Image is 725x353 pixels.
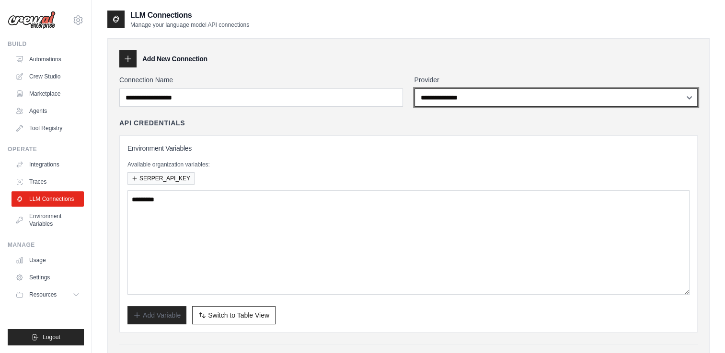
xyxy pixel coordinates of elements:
span: Switch to Table View [208,310,269,320]
h2: LLM Connections [130,10,249,21]
label: Provider [414,75,698,85]
a: Automations [12,52,84,67]
h4: API Credentials [119,118,185,128]
img: Logo [8,11,56,29]
a: Environment Variables [12,209,84,232]
h3: Environment Variables [127,143,690,153]
button: Switch to Table View [192,306,276,324]
span: Resources [29,291,57,298]
a: Crew Studio [12,69,84,84]
div: Build [8,40,84,48]
a: LLM Connections [12,191,84,207]
label: Connection Name [119,75,403,85]
button: Logout [8,329,84,345]
div: Operate [8,145,84,153]
button: Resources [12,287,84,302]
button: SERPER_API_KEY [127,172,195,185]
button: Add Variable [127,306,186,324]
a: Integrations [12,157,84,172]
a: Marketplace [12,86,84,101]
div: Manage [8,241,84,249]
h3: Add New Connection [142,54,207,64]
span: Logout [43,333,60,341]
a: Agents [12,103,84,119]
a: Tool Registry [12,121,84,136]
p: Available organization variables: [127,161,690,168]
p: Manage your language model API connections [130,21,249,29]
a: Traces [12,174,84,189]
a: Settings [12,270,84,285]
a: Usage [12,253,84,268]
